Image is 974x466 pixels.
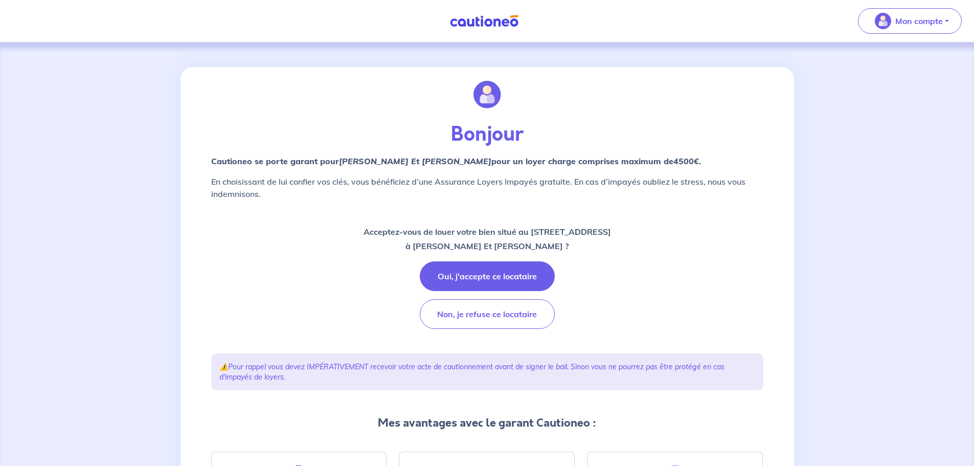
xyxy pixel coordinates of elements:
em: 4500€ [673,156,699,166]
em: Pour rappel vous devez IMPÉRATIVEMENT recevoir votre acte de cautionnement avant de signer le bai... [219,362,724,382]
p: ⚠️ [219,362,755,382]
em: [PERSON_NAME] Et [PERSON_NAME] [339,156,491,166]
p: Mes avantages avec le garant Cautioneo : [211,415,763,431]
p: En choisissant de lui confier vos clés, vous bénéficiez d’une Assurance Loyers Impayés gratuite. ... [211,175,763,200]
p: Bonjour [211,122,763,147]
button: Non, je refuse ce locataire [420,299,555,329]
strong: Cautioneo se porte garant pour pour un loyer charge comprises maximum de . [211,156,701,166]
img: Cautioneo [446,15,523,28]
img: illu_account.svg [473,81,501,108]
button: Oui, j'accepte ce locataire [420,261,555,291]
img: illu_account_valid_menu.svg [875,13,891,29]
button: illu_account_valid_menu.svgMon compte [858,8,962,34]
p: Acceptez-vous de louer votre bien situé au [STREET_ADDRESS] à [PERSON_NAME] Et [PERSON_NAME] ? [364,225,611,253]
p: Mon compte [895,15,943,27]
